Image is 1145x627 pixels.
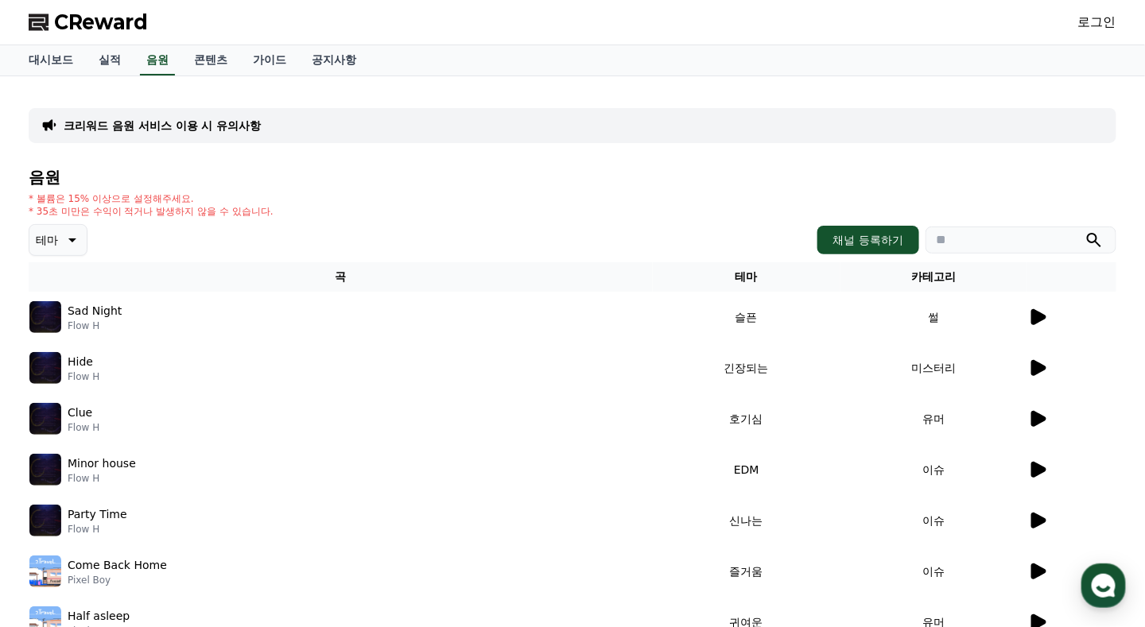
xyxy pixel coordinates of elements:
a: 음원 [140,45,175,75]
a: 대시보드 [16,45,86,75]
td: 유머 [840,393,1027,444]
p: Party Time [68,506,127,523]
p: Minor house [68,455,136,472]
p: Flow H [68,523,127,536]
p: Sad Night [68,303,122,319]
p: Half asleep [68,608,130,625]
img: music [29,555,61,587]
p: Flow H [68,421,99,434]
a: 설정 [205,495,305,535]
a: 가이드 [240,45,299,75]
p: * 35초 미만은 수익이 적거나 발생하지 않을 수 있습니다. [29,205,274,218]
img: music [29,301,61,333]
td: 슬픈 [653,292,840,343]
span: 대화 [146,520,165,532]
td: 이슈 [840,495,1027,546]
img: music [29,454,61,486]
h4: 음원 [29,168,1116,186]
p: Hide [68,354,93,370]
th: 테마 [653,262,840,292]
p: Flow H [68,370,99,383]
a: 실적 [86,45,134,75]
td: 긴장되는 [653,343,840,393]
img: music [29,352,61,384]
th: 카테고리 [840,262,1027,292]
a: 공지사항 [299,45,369,75]
td: 이슈 [840,546,1027,597]
a: 대화 [105,495,205,535]
p: Pixel Boy [68,574,167,586]
img: music [29,505,61,536]
p: Clue [68,404,92,421]
p: Flow H [68,319,122,332]
span: CReward [54,10,148,35]
td: 미스터리 [840,343,1027,393]
img: music [29,403,61,435]
td: EDM [653,444,840,495]
a: 크리워드 음원 서비스 이용 시 유의사항 [64,118,261,134]
a: 홈 [5,495,105,535]
a: 콘텐츠 [181,45,240,75]
p: Flow H [68,472,136,485]
p: Come Back Home [68,557,167,574]
a: 로그인 [1078,13,1116,32]
span: 설정 [246,519,265,532]
td: 이슈 [840,444,1027,495]
span: 홈 [50,519,60,532]
td: 호기심 [653,393,840,444]
a: CReward [29,10,148,35]
p: 테마 [36,229,58,251]
td: 썰 [840,292,1027,343]
button: 채널 등록하기 [817,226,919,254]
td: 즐거움 [653,546,840,597]
th: 곡 [29,262,653,292]
td: 신나는 [653,495,840,546]
button: 테마 [29,224,87,256]
p: * 볼륨은 15% 이상으로 설정해주세요. [29,192,274,205]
